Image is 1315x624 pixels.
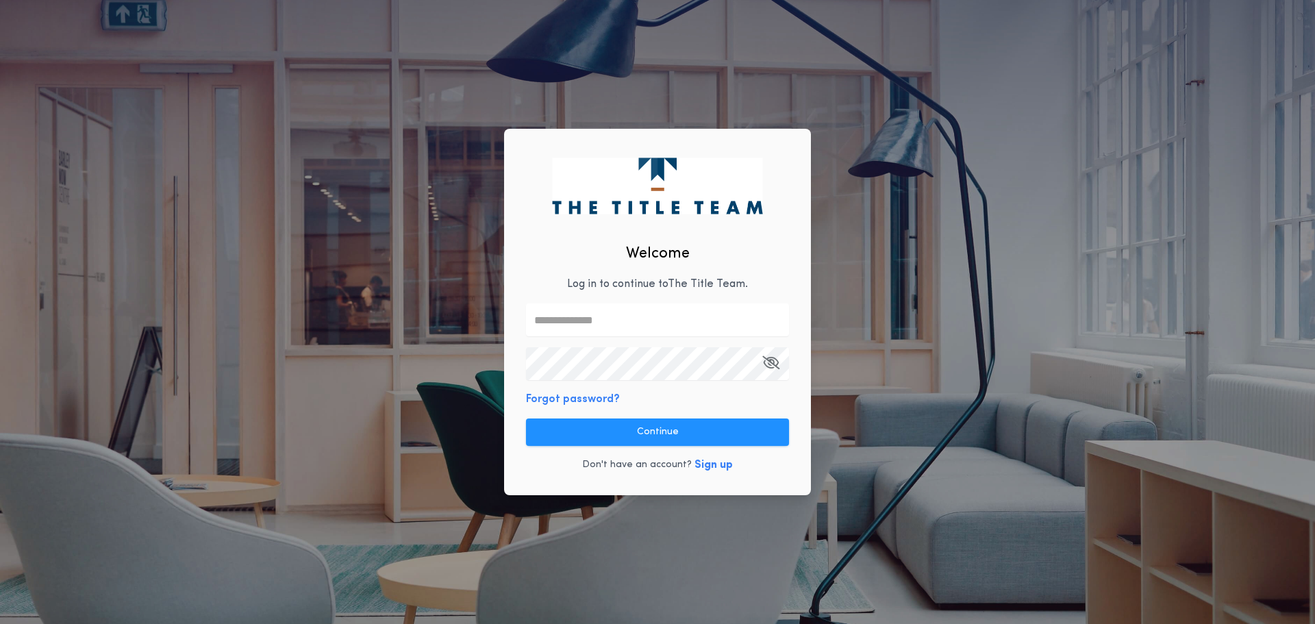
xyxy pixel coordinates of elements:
[526,419,789,446] button: Continue
[694,457,733,473] button: Sign up
[552,158,762,214] img: logo
[526,391,620,408] button: Forgot password?
[582,458,692,472] p: Don't have an account?
[626,242,690,265] h2: Welcome
[567,276,748,292] p: Log in to continue to The Title Team .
